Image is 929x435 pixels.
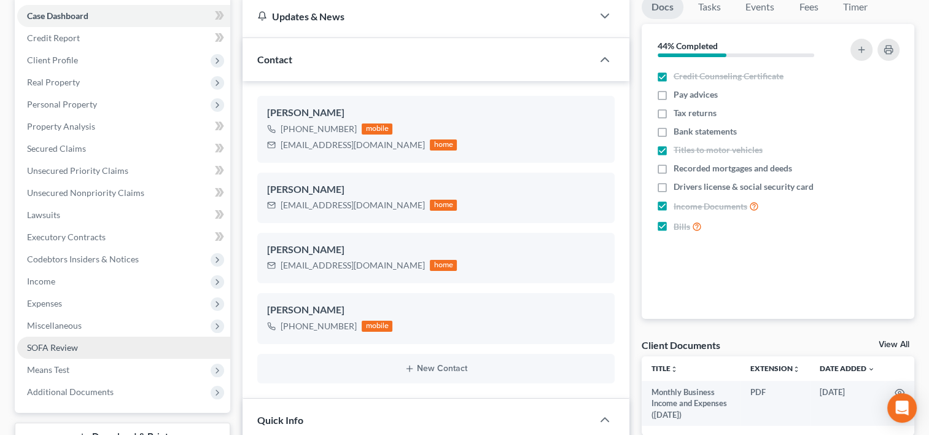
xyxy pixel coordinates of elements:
[257,53,292,65] span: Contact
[27,276,55,286] span: Income
[674,88,718,101] span: Pay advices
[430,260,457,271] div: home
[281,123,357,135] div: [PHONE_NUMBER]
[17,27,230,49] a: Credit Report
[27,55,78,65] span: Client Profile
[267,243,605,257] div: [PERSON_NAME]
[674,181,814,193] span: Drivers license & social security card
[674,70,783,82] span: Credit Counseling Certificate
[17,226,230,248] a: Executory Contracts
[17,337,230,359] a: SOFA Review
[642,339,720,351] div: Client Documents
[430,200,457,211] div: home
[267,106,605,120] div: [PERSON_NAME]
[17,5,230,27] a: Case Dashboard
[257,414,303,426] span: Quick Info
[651,364,678,373] a: Titleunfold_more
[362,321,392,332] div: mobile
[17,160,230,182] a: Unsecured Priority Claims
[267,303,605,318] div: [PERSON_NAME]
[27,10,88,21] span: Case Dashboard
[793,366,800,373] i: unfold_more
[27,232,106,242] span: Executory Contracts
[27,364,69,375] span: Means Test
[27,386,114,397] span: Additional Documents
[27,165,128,176] span: Unsecured Priority Claims
[281,320,357,332] div: [PHONE_NUMBER]
[674,107,717,119] span: Tax returns
[27,254,139,264] span: Codebtors Insiders & Notices
[27,143,86,154] span: Secured Claims
[27,320,82,331] span: Miscellaneous
[27,210,60,220] span: Lawsuits
[17,138,230,160] a: Secured Claims
[642,381,740,426] td: Monthly Business Income and Expenses ([DATE])
[17,204,230,226] a: Lawsuits
[267,182,605,197] div: [PERSON_NAME]
[674,200,747,213] span: Income Documents
[281,259,425,272] div: [EMAIL_ADDRESS][DOMAIN_NAME]
[17,116,230,138] a: Property Analysis
[27,298,62,308] span: Expenses
[658,41,718,51] strong: 44% Completed
[674,144,763,156] span: Titles to motor vehicles
[281,199,425,211] div: [EMAIL_ADDRESS][DOMAIN_NAME]
[671,366,678,373] i: unfold_more
[674,125,737,138] span: Bank statements
[810,381,885,426] td: [DATE]
[740,381,810,426] td: PDF
[674,221,690,233] span: Bills
[362,123,392,135] div: mobile
[257,10,578,23] div: Updates & News
[27,342,78,353] span: SOFA Review
[17,182,230,204] a: Unsecured Nonpriority Claims
[27,33,80,43] span: Credit Report
[430,139,457,151] div: home
[674,162,792,174] span: Recorded mortgages and deeds
[27,77,80,87] span: Real Property
[27,121,95,131] span: Property Analysis
[820,364,875,373] a: Date Added expand_more
[27,99,97,109] span: Personal Property
[281,139,425,151] div: [EMAIL_ADDRESS][DOMAIN_NAME]
[267,364,605,374] button: New Contact
[887,393,917,423] div: Open Intercom Messenger
[750,364,800,373] a: Extensionunfold_more
[868,366,875,373] i: expand_more
[27,187,144,198] span: Unsecured Nonpriority Claims
[879,340,909,349] a: View All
